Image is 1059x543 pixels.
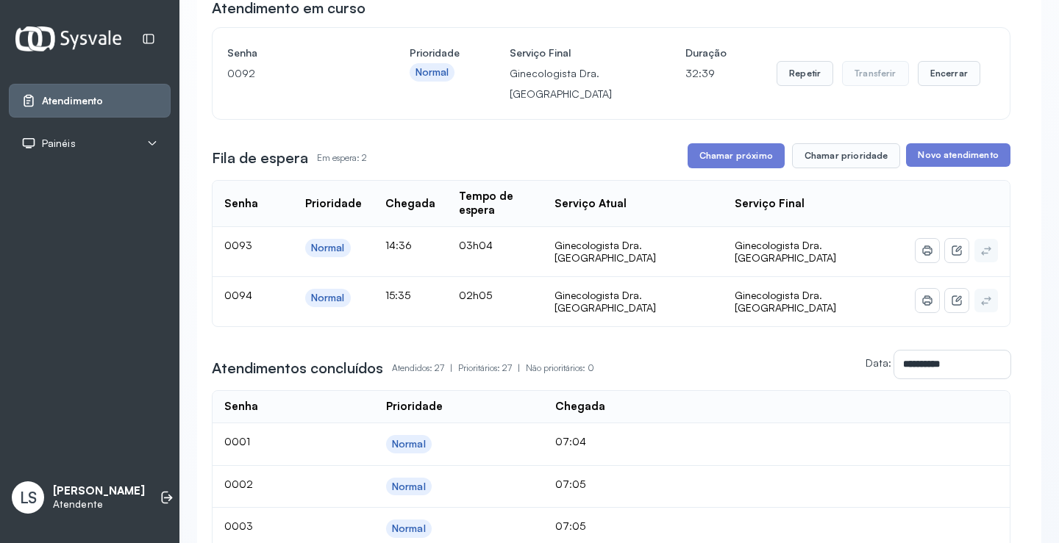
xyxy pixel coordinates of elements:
[42,137,76,150] span: Painéis
[777,61,833,86] button: Repetir
[21,93,158,108] a: Atendimento
[459,190,531,217] div: Tempo de espera
[392,438,426,450] div: Normal
[555,197,627,211] div: Serviço Atual
[410,43,460,63] h4: Prioridade
[510,63,635,104] p: Ginecologista Dra. [GEOGRAPHIC_DATA]
[555,400,605,414] div: Chegada
[305,197,362,211] div: Prioridade
[212,358,383,378] h3: Atendimentos concluídos
[458,358,526,378] p: Prioritários: 27
[555,435,586,447] span: 07:04
[842,61,909,86] button: Transferir
[317,148,367,168] p: Em espera: 2
[459,289,492,301] span: 02h05
[526,358,594,378] p: Não prioritários: 0
[15,26,121,51] img: Logotipo do estabelecimento
[792,143,901,168] button: Chamar prioridade
[227,63,360,84] p: 0092
[224,478,253,490] span: 0002
[42,95,103,107] span: Atendimento
[735,197,805,211] div: Serviço Final
[227,43,360,63] h4: Senha
[224,239,252,251] span: 0093
[518,362,520,373] span: |
[866,356,891,369] label: Data:
[555,239,712,265] div: Ginecologista Dra. [GEOGRAPHIC_DATA]
[224,197,258,211] div: Senha
[224,400,258,414] div: Senha
[224,289,252,301] span: 0094
[385,289,410,301] span: 15:35
[685,63,727,84] p: 32:39
[918,61,980,86] button: Encerrar
[392,358,458,378] p: Atendidos: 27
[688,143,785,168] button: Chamar próximo
[555,478,585,490] span: 07:05
[735,289,836,314] span: Ginecologista Dra. [GEOGRAPHIC_DATA]
[212,148,308,168] h3: Fila de espera
[685,43,727,63] h4: Duração
[416,66,449,79] div: Normal
[555,519,585,532] span: 07:05
[224,519,253,532] span: 0003
[555,289,712,314] div: Ginecologista Dra. [GEOGRAPHIC_DATA]
[385,239,412,251] span: 14:36
[311,242,345,254] div: Normal
[224,435,250,447] span: 0001
[311,292,345,304] div: Normal
[385,197,435,211] div: Chegada
[510,43,635,63] h4: Serviço Final
[735,239,836,265] span: Ginecologista Dra. [GEOGRAPHIC_DATA]
[53,484,145,498] p: [PERSON_NAME]
[459,239,493,251] span: 03h04
[450,362,452,373] span: |
[906,143,1010,167] button: Novo atendimento
[392,481,426,493] div: Normal
[392,522,426,535] div: Normal
[53,498,145,511] p: Atendente
[386,400,443,414] div: Prioridade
